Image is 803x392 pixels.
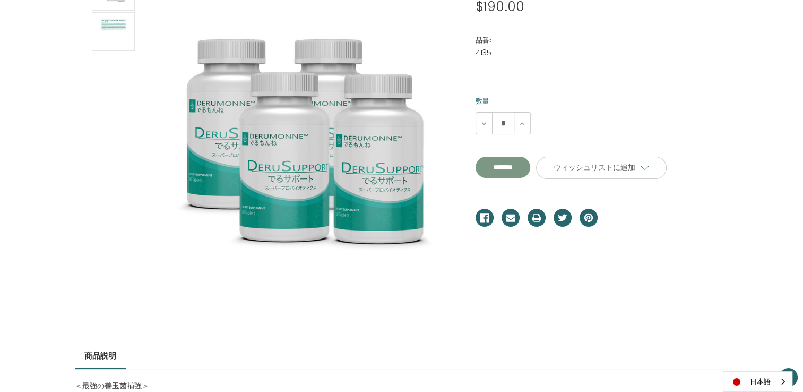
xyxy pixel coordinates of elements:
aside: Language selected: 日本語 [723,371,792,392]
label: 数量 [476,96,728,107]
a: 商品説明 [75,344,126,368]
a: 日本語 [723,372,792,391]
img: でるサポート4本セット [174,14,439,280]
a: プリント [528,209,546,227]
p: ＜最強の善玉菌補強＞ [75,380,728,391]
dt: 品番: [476,35,726,46]
span: ウィッシュリストに追加 [554,163,635,172]
a: ウィッシュリストに追加 [536,157,667,179]
div: Language [723,371,792,392]
img: でるサポート4本セット [100,14,127,49]
dd: 4135 [476,47,728,58]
